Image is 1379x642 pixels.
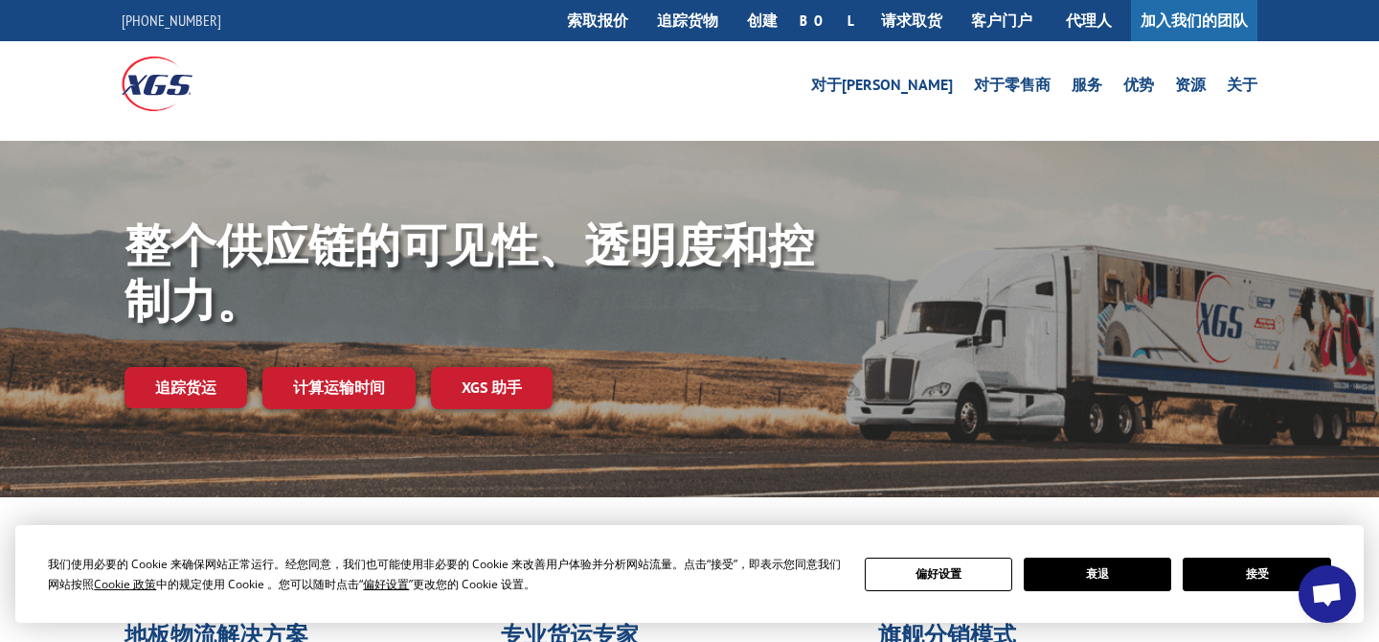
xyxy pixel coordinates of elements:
button: 衰退 [1024,558,1171,591]
a: 资源 [1175,78,1206,99]
font: 创建 BOL [747,11,852,30]
font: 优势 [1123,75,1154,94]
font: 接受 [1246,565,1269,582]
button: 偏好设置 [865,558,1012,591]
button: 接受 [1183,558,1330,591]
a: 追踪货运 [124,367,247,407]
font: XGS 助手 [462,378,522,397]
font: 偏好设置 [916,565,961,582]
a: 对于[PERSON_NAME] [811,78,953,99]
a: 服务 [1072,78,1102,99]
font: 衰退 [1086,565,1109,582]
font: 整个供应链的可见性、透明度和控制力。 [124,215,814,330]
a: XGS 助手 [431,367,553,408]
font: 对于零售商 [974,75,1051,94]
font: 服务 [1072,75,1102,94]
font: 中的规定使用 Cookie 。您可以随时点击“ [156,576,363,592]
font: ”更改您的 Cookie 设置。 [409,576,535,592]
font: 关于 [1227,75,1257,94]
font: 偏好设置 [363,576,409,592]
font: Cookie 政策 [94,576,156,592]
font: 代理人 [1066,11,1112,30]
div: Open chat [1299,565,1356,623]
font: 追踪货运 [155,378,216,397]
font: 对于[PERSON_NAME] [811,75,953,94]
a: 计算运输时间 [262,367,416,408]
font: 追踪货物 [657,11,718,30]
a: [PHONE_NUMBER] [122,11,221,30]
font: 我们使用必要的 Cookie 来确保网站正常运行。经您同意，我们也可能使用非必要的 Cookie 来改善用户体验并分析网站流量。点击“接受”，即表示您同意我们网站按照 [48,556,841,592]
font: 索取报价 [567,11,628,30]
font: 计算运输时间 [293,378,385,397]
font: 请求取货 [881,11,942,30]
a: 关于 [1227,78,1257,99]
a: 优势 [1123,78,1154,99]
font: 客户门户 [971,11,1032,30]
div: Cookie 同意提示 [15,525,1364,623]
font: 加入我们的团队 [1141,11,1248,30]
a: 对于零售商 [974,78,1051,99]
font: 资源 [1175,75,1206,94]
